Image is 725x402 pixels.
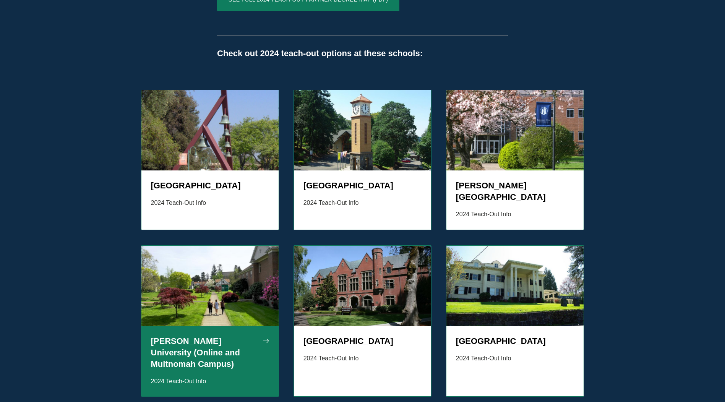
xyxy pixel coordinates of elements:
[446,90,584,170] img: Cherry_blossoms_George_Fox
[141,245,279,397] a: Campus Tour [PERSON_NAME] University (Online and Multnomah Campus) 2024 Teach-Out Info
[294,245,432,397] a: By born1945 from Hillsboro, Oregon, USA - Marsh Hall, Pacific University, CC BY 2.0, https://comm...
[151,180,269,191] h5: [GEOGRAPHIC_DATA]
[151,336,269,370] h5: [PERSON_NAME] University (Online and Multnomah Campus)
[303,353,422,364] p: 2024 Teach-Out Info
[151,198,269,209] p: 2024 Teach-Out Info
[141,246,279,326] img: Campus Tour
[446,245,584,397] a: By M.O. Stevens - Own work, CC BY-SA 3.0, https://commons.wikimedia.org/w/index.php?curid=1920983...
[294,90,431,170] img: By M.O. Stevens - Own work, CC BY-SA 3.0, https://commons.wikimedia.org/w/index.php?curid=7469256
[141,90,279,230] a: IM000125.JPG [GEOGRAPHIC_DATA] 2024 Teach-Out Info
[303,336,422,347] h5: [GEOGRAPHIC_DATA]
[456,353,574,364] p: 2024 Teach-Out Info
[456,209,574,220] p: 2024 Teach-Out Info
[446,246,584,326] img: Western Seminary
[294,246,431,326] img: By born1945 from Hillsboro, Oregon, USA - Marsh Hall, Pacific University, CC BY 2.0, https://comm...
[151,376,269,387] p: 2024 Teach-Out Info
[446,90,584,230] a: Cherry_blossoms_George_Fox [PERSON_NAME][GEOGRAPHIC_DATA] 2024 Teach-Out Info
[303,180,422,191] h5: [GEOGRAPHIC_DATA]
[294,90,432,230] a: By M.O. Stevens - Own work, CC BY-SA 3.0, https://commons.wikimedia.org/w/index.php?curid=7469256...
[456,180,574,203] h5: [PERSON_NAME][GEOGRAPHIC_DATA]
[141,90,279,170] img: IM000125.JPG
[456,336,574,347] h5: [GEOGRAPHIC_DATA]
[303,198,422,209] p: 2024 Teach-Out Info
[217,48,508,59] h5: Check out 2024 teach-out options at these schools:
